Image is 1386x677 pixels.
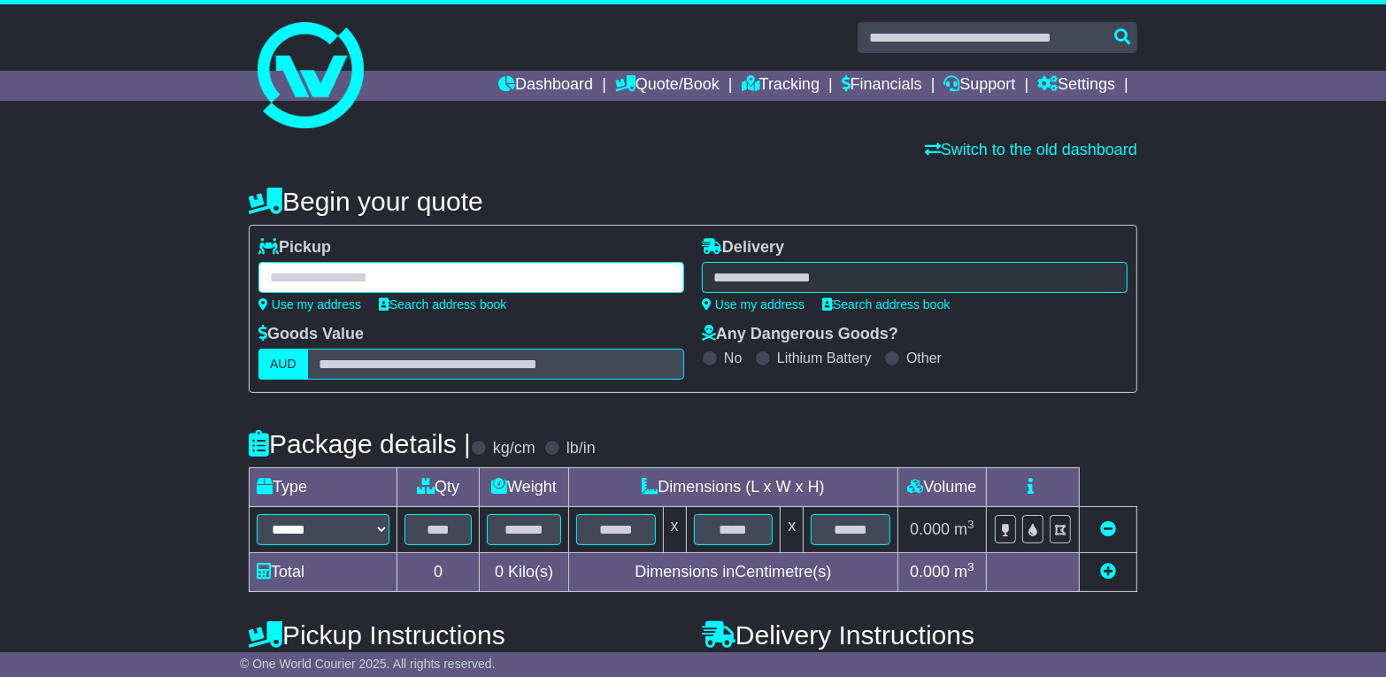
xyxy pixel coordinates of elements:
label: Any Dangerous Goods? [702,325,898,344]
a: Switch to the old dashboard [925,141,1137,158]
a: Support [944,71,1016,101]
td: Qty [397,468,480,507]
td: Type [250,468,397,507]
td: Kilo(s) [480,553,569,592]
h4: Delivery Instructions [702,620,1137,650]
a: Add new item [1100,563,1116,581]
a: Search address book [822,297,950,312]
label: lb/in [566,439,596,458]
span: 0.000 [910,520,950,538]
h4: Begin your quote [249,187,1137,216]
span: 0.000 [910,563,950,581]
label: No [724,350,742,366]
a: Quote/Book [615,71,720,101]
td: Weight [480,468,569,507]
a: Remove this item [1100,520,1116,538]
span: m [954,520,974,538]
label: Lithium Battery [777,350,872,366]
td: 0 [397,553,480,592]
label: kg/cm [493,439,535,458]
a: Dashboard [498,71,593,101]
a: Search address book [379,297,506,312]
span: © One World Courier 2025. All rights reserved. [240,657,496,671]
label: Delivery [702,238,784,258]
td: Dimensions in Centimetre(s) [568,553,897,592]
span: 0 [495,563,504,581]
label: Pickup [258,238,331,258]
h4: Pickup Instructions [249,620,684,650]
label: Other [906,350,942,366]
td: x [781,507,804,553]
sup: 3 [967,560,974,573]
sup: 3 [967,518,974,531]
td: Volume [897,468,986,507]
label: Goods Value [258,325,364,344]
a: Financials [842,71,922,101]
td: Dimensions (L x W x H) [568,468,897,507]
a: Settings [1037,71,1115,101]
a: Tracking [742,71,820,101]
a: Use my address [258,297,361,312]
td: Total [250,553,397,592]
h4: Package details | [249,429,471,458]
label: AUD [258,349,308,380]
td: x [663,507,686,553]
span: m [954,563,974,581]
a: Use my address [702,297,805,312]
